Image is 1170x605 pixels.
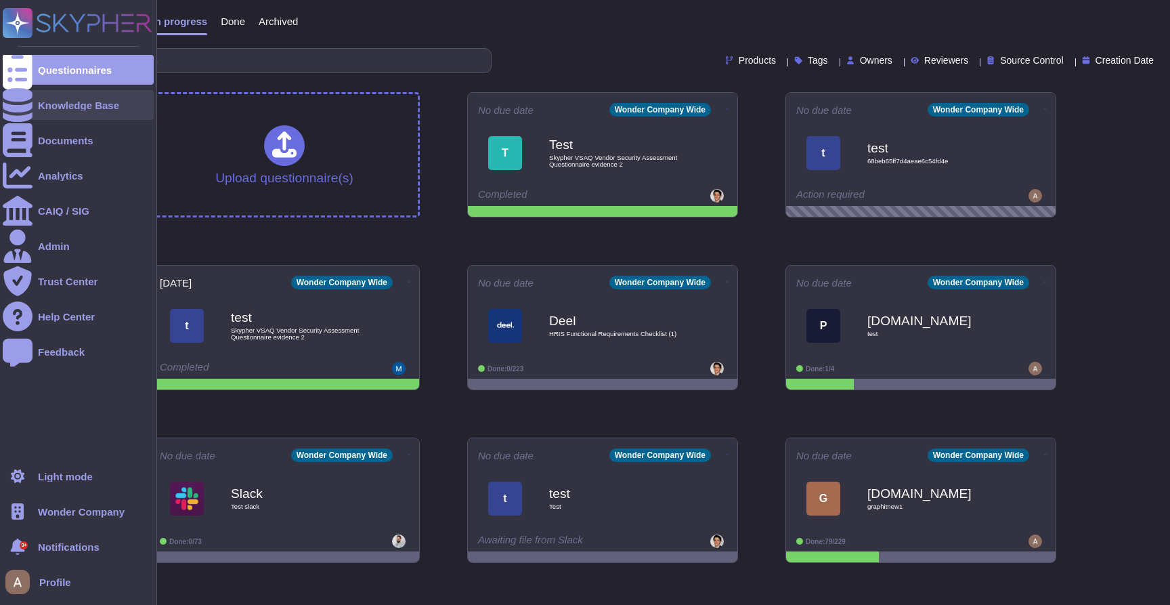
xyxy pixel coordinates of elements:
[1028,362,1042,375] img: user
[38,312,95,322] div: Help Center
[806,365,834,373] span: Done: 1/4
[860,56,892,65] span: Owners
[38,507,125,517] span: Wonder Company
[796,278,852,288] span: No due date
[3,90,154,120] a: Knowledge Base
[38,100,119,110] div: Knowledge Base
[806,538,846,545] span: Done: 79/229
[867,331,1003,337] span: test
[487,365,523,373] span: Done: 0/223
[3,196,154,226] a: CAIQ / SIG
[478,535,644,548] div: Awaiting file from Slack
[3,161,154,190] a: Analytics
[796,451,852,461] span: No due date
[38,241,70,251] div: Admin
[39,577,71,587] span: Profile
[392,535,406,548] img: user
[38,65,112,75] div: Questionnaires
[3,55,154,85] a: Questionnaires
[867,503,1003,510] span: graphitnew1
[1096,56,1154,65] span: Creation Date
[549,154,685,167] span: Skypher VSAQ Vendor Security Assessment Questionnaire evidence 2
[867,142,1003,154] b: test
[867,158,1003,165] span: 68beb65ff7d4aeae6c54fd4e
[710,189,724,203] img: user
[38,206,89,216] div: CAIQ / SIG
[808,56,828,65] span: Tags
[924,56,968,65] span: Reviewers
[53,49,491,72] input: Search by keywords
[160,362,326,375] div: Completed
[3,337,154,367] a: Feedback
[38,135,93,146] div: Documents
[20,541,28,549] div: 9+
[609,448,711,462] div: Wonder Company Wide
[488,482,522,516] div: t
[160,451,215,461] span: No due date
[215,125,353,184] div: Upload questionnaire(s)
[478,451,534,461] span: No due date
[478,189,644,203] div: Completed
[1028,189,1042,203] img: user
[739,56,776,65] span: Products
[806,136,840,170] div: t
[806,482,840,516] div: G
[609,103,711,117] div: Wonder Company Wide
[3,231,154,261] a: Admin
[3,125,154,155] a: Documents
[291,276,393,289] div: Wonder Company Wide
[231,311,366,324] b: test
[549,138,685,151] b: Test
[867,487,1003,500] b: [DOMAIN_NAME]
[549,314,685,327] b: Deel
[291,448,393,462] div: Wonder Company Wide
[38,347,85,357] div: Feedback
[549,503,685,510] span: Test
[488,136,522,170] div: T
[478,105,534,115] span: No due date
[38,171,83,181] div: Analytics
[231,503,366,510] span: Test slack
[231,487,366,500] b: Slack
[1028,535,1042,548] img: user
[609,276,711,289] div: Wonder Company Wide
[549,331,685,337] span: HRIS Functional Requirements Checklist (1)
[478,278,534,288] span: No due date
[170,309,204,343] div: t
[5,570,30,594] img: user
[152,16,207,26] span: In progress
[928,448,1029,462] div: Wonder Company Wide
[806,309,840,343] div: P
[160,278,192,288] span: [DATE]
[928,276,1029,289] div: Wonder Company Wide
[549,487,685,500] b: test
[3,301,154,331] a: Help Center
[710,535,724,548] img: user
[796,105,852,115] span: No due date
[231,327,366,340] span: Skypher VSAQ Vendor Security Assessment Questionnaire evidence 2
[796,189,962,203] div: Action required
[867,314,1003,327] b: [DOMAIN_NAME]
[1000,56,1063,65] span: Source Control
[259,16,298,26] span: Archived
[38,472,93,482] div: Light mode
[38,542,100,552] span: Notifications
[3,567,39,597] button: user
[221,16,245,26] span: Done
[488,309,522,343] img: Logo
[710,362,724,375] img: user
[392,362,406,375] img: user
[38,276,97,287] div: Trust Center
[3,266,154,296] a: Trust Center
[169,538,202,545] span: Done: 0/73
[170,482,204,516] img: Logo
[928,103,1029,117] div: Wonder Company Wide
